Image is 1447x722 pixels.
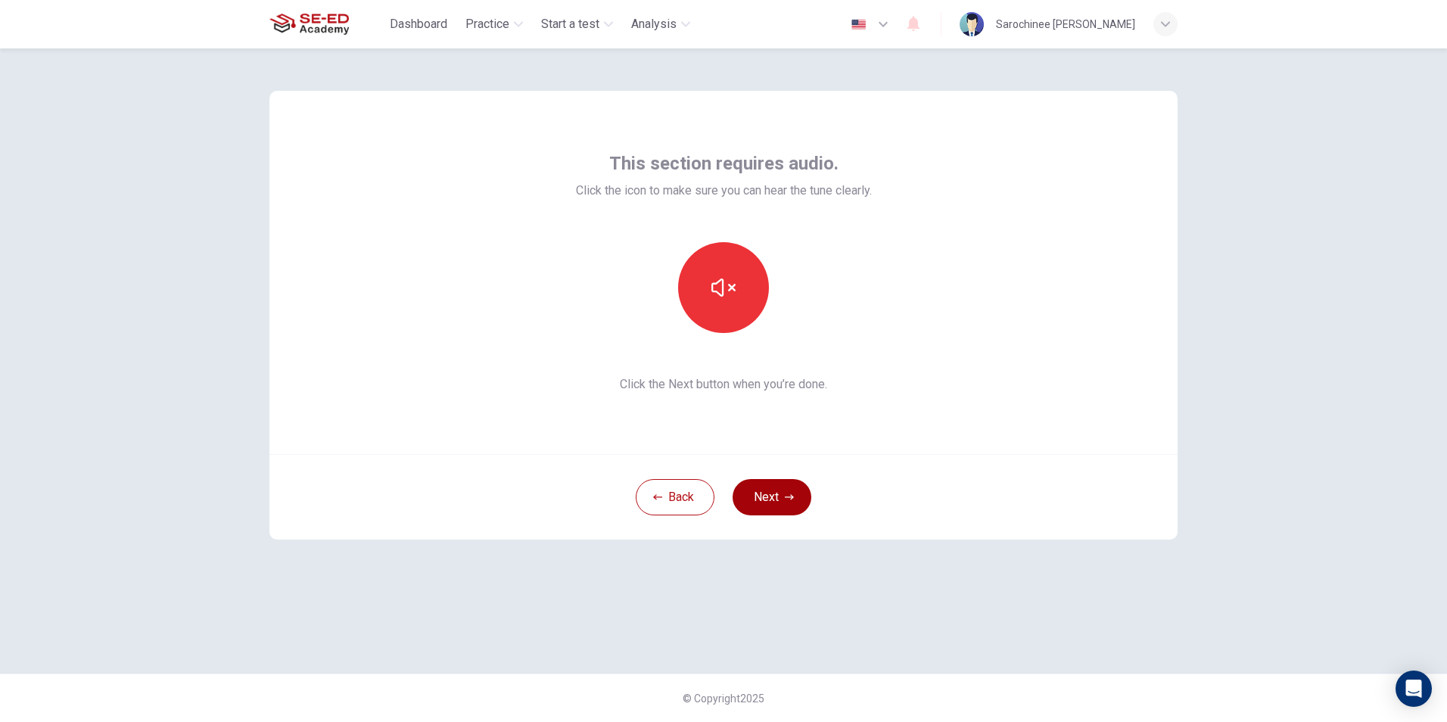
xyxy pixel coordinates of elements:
span: Click the icon to make sure you can hear the tune clearly. [576,182,872,200]
div: Sarochinee [PERSON_NAME] [996,15,1135,33]
span: Start a test [541,15,599,33]
button: Practice [459,11,529,38]
button: Analysis [625,11,696,38]
img: en [849,19,868,30]
a: SE-ED Academy logo [269,9,384,39]
img: SE-ED Academy logo [269,9,349,39]
span: Dashboard [390,15,447,33]
button: Next [733,479,811,515]
span: Practice [465,15,509,33]
span: Analysis [631,15,677,33]
button: Dashboard [384,11,453,38]
div: Open Intercom Messenger [1396,671,1432,707]
img: Profile picture [960,12,984,36]
span: © Copyright 2025 [683,692,764,705]
span: This section requires audio. [609,151,839,176]
button: Back [636,479,714,515]
button: Start a test [535,11,619,38]
span: Click the Next button when you’re done. [576,375,872,394]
